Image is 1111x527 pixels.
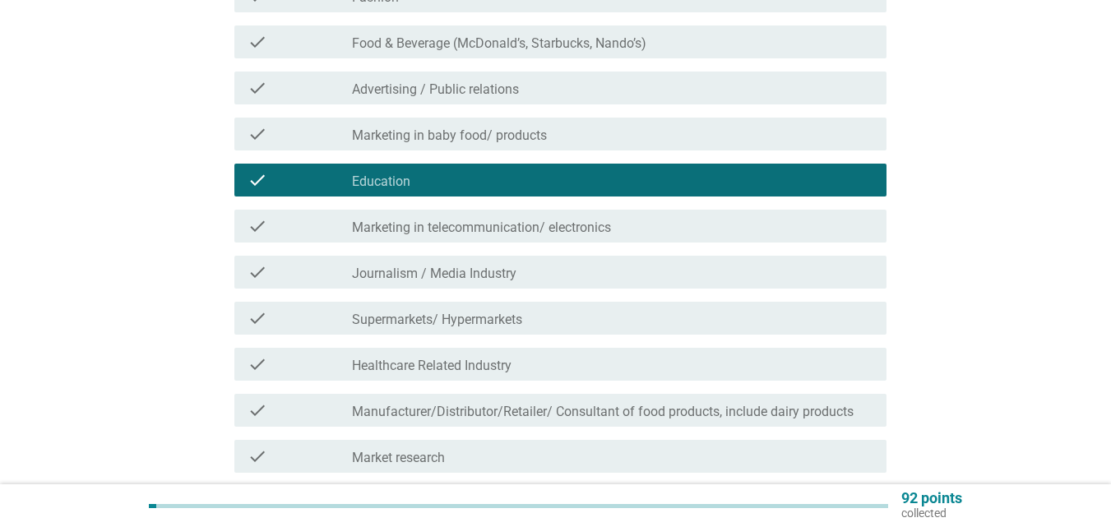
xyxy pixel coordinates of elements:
[248,32,267,52] i: check
[352,81,519,98] label: Advertising / Public relations
[352,358,512,374] label: Healthcare Related Industry
[352,173,410,190] label: Education
[352,35,646,52] label: Food & Beverage (McDonald’s, Starbucks, Nando’s)
[352,404,854,420] label: Manufacturer/Distributor/Retailer/ Consultant of food products, include dairy products
[248,170,267,190] i: check
[248,308,267,328] i: check
[248,124,267,144] i: check
[352,266,516,282] label: Journalism / Media Industry
[901,506,962,520] p: collected
[352,312,522,328] label: Supermarkets/ Hypermarkets
[352,127,547,144] label: Marketing in baby food/ products
[352,450,445,466] label: Market research
[352,220,611,236] label: Marketing in telecommunication/ electronics
[248,354,267,374] i: check
[248,400,267,420] i: check
[248,216,267,236] i: check
[901,491,962,506] p: 92 points
[248,262,267,282] i: check
[248,78,267,98] i: check
[248,446,267,466] i: check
